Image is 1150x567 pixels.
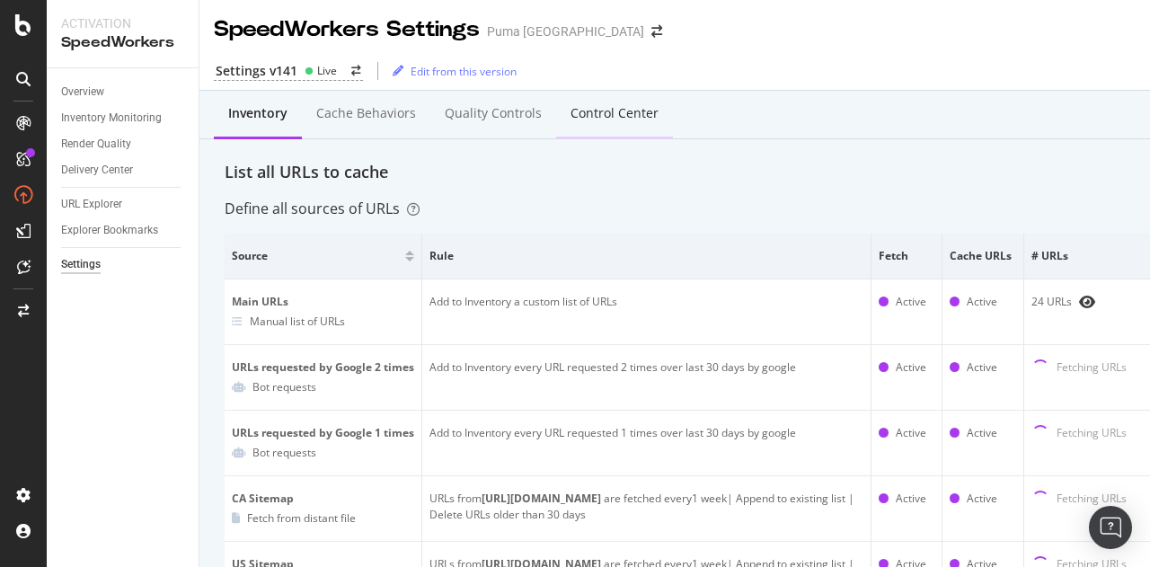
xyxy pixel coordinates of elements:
[896,359,926,376] div: Active
[651,25,662,38] div: arrow-right-arrow-left
[1089,506,1132,549] div: Open Intercom Messenger
[967,359,997,376] div: Active
[429,491,863,523] div: URLs from are fetched every 1 week | Append to existing list | Delete URLs older than 30 days
[61,135,186,154] a: Render Quality
[61,255,101,274] div: Settings
[247,510,356,526] div: Fetch from distant file
[252,445,316,460] div: Bot requests
[967,425,997,441] div: Active
[429,248,859,264] span: Rule
[61,195,122,214] div: URL Explorer
[61,161,133,180] div: Delivery Center
[967,294,997,310] div: Active
[225,199,420,219] div: Define all sources of URLs
[385,57,517,85] button: Edit from this version
[216,62,297,80] div: Settings v141
[967,491,997,507] div: Active
[228,104,287,122] div: Inventory
[232,491,414,507] div: CA Sitemap
[317,63,337,78] div: Live
[422,279,871,345] td: Add to Inventory a custom list of URLs
[232,425,414,441] div: URLs requested by Google 1 times
[61,14,184,32] div: Activation
[61,83,104,102] div: Overview
[1057,425,1127,443] div: Fetching URLs
[316,104,416,122] div: Cache behaviors
[950,248,1012,264] span: Cache URLs
[1079,295,1095,309] div: eye
[61,135,131,154] div: Render Quality
[214,14,480,45] div: SpeedWorkers Settings
[61,32,184,53] div: SpeedWorkers
[61,255,186,274] a: Settings
[61,109,186,128] a: Inventory Monitoring
[445,104,542,122] div: Quality Controls
[411,64,517,79] div: Edit from this version
[1057,491,1127,509] div: Fetching URLs
[232,359,414,376] div: URLs requested by Google 2 times
[232,248,401,264] span: Source
[896,491,926,507] div: Active
[232,294,414,310] div: Main URLs
[61,109,162,128] div: Inventory Monitoring
[351,66,361,76] div: arrow-right-arrow-left
[896,425,926,441] div: Active
[61,83,186,102] a: Overview
[61,221,158,240] div: Explorer Bookmarks
[61,195,186,214] a: URL Explorer
[61,221,186,240] a: Explorer Bookmarks
[250,314,345,329] div: Manual list of URLs
[879,248,930,264] span: Fetch
[252,379,316,394] div: Bot requests
[487,22,644,40] div: Puma [GEOGRAPHIC_DATA]
[422,411,871,476] td: Add to Inventory every URL requested 1 times over last 30 days by google
[61,161,186,180] a: Delivery Center
[571,104,659,122] div: Control Center
[482,491,601,506] b: [URL][DOMAIN_NAME]
[896,294,926,310] div: Active
[1057,359,1127,377] div: Fetching URLs
[422,345,871,411] td: Add to Inventory every URL requested 2 times over last 30 days by google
